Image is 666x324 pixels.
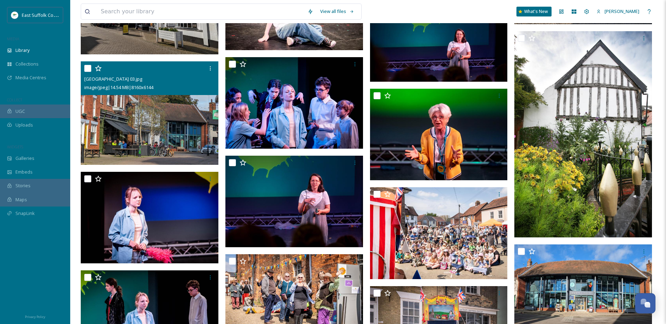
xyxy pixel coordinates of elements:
a: View all files [317,5,358,18]
span: Embeds [15,169,33,175]
a: [PERSON_NAME] [593,5,643,18]
a: Privacy Policy [25,312,45,320]
span: WIDGETS [7,144,23,149]
img: INKfestival_MaryDoggett@ETTphotography_0425 (14).jpg [225,156,363,248]
img: INKfestival_MaryDoggett@ETTphotography_0425 (13).jpg [81,172,218,264]
span: Maps [15,196,27,203]
span: COLLECT [7,97,22,102]
img: INKfestival_MaryDoggett@ETTphotography_0425 (51).jpg [225,57,363,149]
span: Library [15,47,29,54]
img: INKfestival_MaryDoggett@ETTphotography_0425 (37).jpg [370,89,508,181]
img: Halesworth.jpg [514,31,652,237]
input: Search your library [97,4,304,19]
span: MEDIA [7,36,19,41]
span: UGC [15,108,25,115]
span: [PERSON_NAME] [605,8,639,14]
span: Uploads [15,122,33,128]
a: What's New [516,7,552,16]
span: image/jpeg | 14.54 MB | 8160 x 6144 [84,84,153,90]
img: ESC%20Logo.png [11,12,18,19]
span: Galleries [15,155,34,162]
span: Collections [15,61,39,67]
span: Stories [15,182,31,189]
span: SnapLink [15,210,35,217]
span: Media Centres [15,74,46,81]
button: Open Chat [635,293,655,313]
span: [GEOGRAPHIC_DATA] 03.jpg [84,76,142,82]
span: East Suffolk Council [22,12,63,18]
img: Halesworth Town Centre 03.jpg [81,61,218,165]
span: Privacy Policy [25,315,45,319]
img: INKfestival_MaryDoggett@ETTphotography_0425 (53).jpg [370,187,508,279]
